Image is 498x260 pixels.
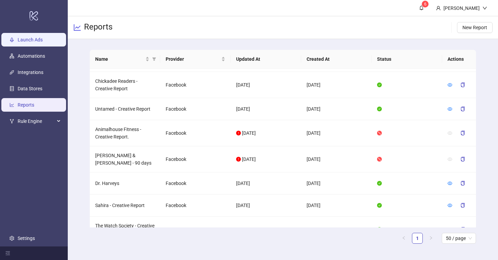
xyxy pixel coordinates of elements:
td: [DATE] [301,72,372,98]
span: left [402,236,406,240]
span: Name [95,55,144,63]
span: check-circle [377,203,382,208]
td: [DATE] [301,146,372,172]
span: copy [460,131,465,135]
button: right [426,233,436,244]
li: Previous Page [398,233,409,244]
span: 50 / page [446,233,472,243]
span: right [429,236,433,240]
span: eye [448,157,452,162]
sup: 6 [422,1,429,7]
span: bell [419,5,424,10]
button: copy [455,128,471,138]
td: Facebook [160,194,231,217]
th: Actions [442,50,476,69]
td: Facebook [160,120,231,146]
td: [PERSON_NAME] & [PERSON_NAME] - 90 days [90,146,160,172]
th: Updated At [231,50,301,69]
span: stop [377,157,382,162]
td: Animalhouse Fitness - Creative Report. [90,120,160,146]
td: Chickadee Readers - Creative Report [90,72,160,98]
span: Provider [166,55,220,63]
td: [DATE] [231,172,301,194]
th: Provider [160,50,231,69]
td: The Watch Society - Creative Report [90,217,160,243]
th: Name [90,50,160,69]
th: Status [372,50,442,69]
td: Facebook [160,172,231,194]
span: exclamation-circle [236,131,241,135]
div: Page Size [442,233,476,244]
td: [DATE] [301,172,372,194]
li: Next Page [426,233,436,244]
span: line-chart [73,23,81,32]
td: [DATE] [301,98,372,120]
a: eye [448,82,452,88]
a: 1 [412,233,422,243]
td: [DATE] [301,217,372,243]
span: copy [460,82,465,87]
a: eye [448,106,452,112]
span: Rule Engine [18,114,55,128]
th: Created At [301,50,372,69]
span: down [482,6,487,11]
span: eye [448,227,452,232]
td: Facebook [160,72,231,98]
button: left [398,233,409,244]
span: copy [460,181,465,186]
td: [DATE] [301,120,372,146]
a: Launch Ads [18,37,43,42]
button: copy [455,79,471,90]
li: 1 [412,233,423,244]
a: eye [448,181,452,186]
button: copy [455,154,471,165]
td: Untamed - Creative Report [90,98,160,120]
span: user [436,6,441,11]
td: [DATE] [231,98,301,120]
td: Dr. Harveys [90,172,160,194]
td: [DATE] [231,72,301,98]
span: copy [460,107,465,111]
a: Reports [18,102,34,108]
span: check-circle [377,227,382,232]
span: copy [460,227,465,232]
span: copy [460,157,465,162]
span: filter [152,57,156,61]
span: copy [460,203,465,208]
span: exclamation-circle [236,157,241,162]
h3: Reports [84,22,112,33]
span: eye [448,131,452,135]
span: 6 [424,2,427,6]
button: copy [455,224,471,235]
td: Facebook [160,217,231,243]
span: eye [448,203,452,208]
span: check-circle [377,82,382,87]
td: Facebook [160,98,231,120]
a: Settings [18,236,35,241]
span: [DATE] [242,130,256,136]
a: Data Stores [18,86,42,91]
td: Sahira - Creative Report [90,194,160,217]
td: [DATE] [301,194,372,217]
a: Integrations [18,70,43,75]
span: New Report [462,25,487,30]
span: check-circle [377,107,382,111]
button: copy [455,200,471,211]
a: Automations [18,53,45,59]
a: eye [448,203,452,208]
a: eye [448,227,452,232]
td: Facebook [160,146,231,172]
span: check-circle [377,181,382,186]
div: [PERSON_NAME] [441,4,482,12]
span: filter [151,54,158,64]
span: [DATE] [242,156,256,162]
td: [DATE] [231,217,301,243]
button: copy [455,104,471,114]
button: New Report [457,22,493,33]
span: eye [448,181,452,186]
td: [DATE] [231,194,301,217]
button: copy [455,178,471,189]
span: fork [9,119,14,124]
